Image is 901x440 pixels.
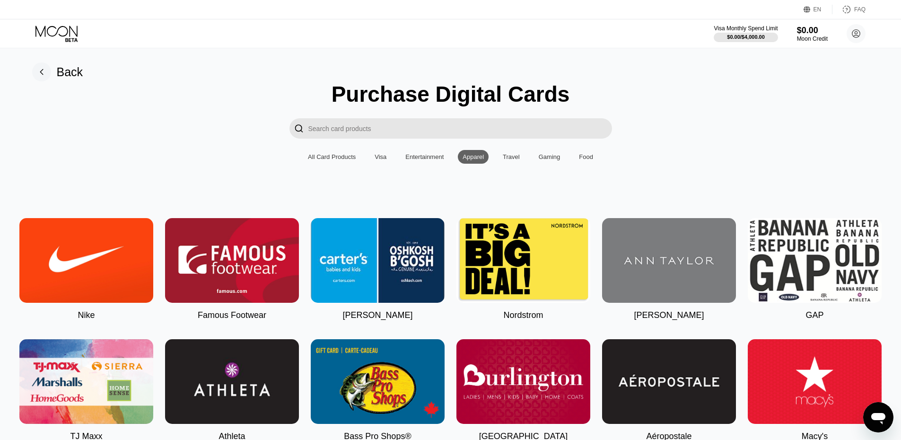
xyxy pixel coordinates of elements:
[32,62,83,81] div: Back
[198,310,266,320] div: Famous Footwear
[294,123,304,134] div: 
[458,150,489,164] div: Apparel
[804,5,832,14] div: EN
[308,153,356,160] div: All Card Products
[539,153,560,160] div: Gaming
[797,35,828,42] div: Moon Credit
[832,5,866,14] div: FAQ
[503,153,520,160] div: Travel
[289,118,308,139] div: 
[634,310,704,320] div: [PERSON_NAME]
[57,65,83,79] div: Back
[332,81,570,107] div: Purchase Digital Cards
[370,150,391,164] div: Visa
[308,118,612,139] input: Search card products
[498,150,525,164] div: Travel
[342,310,412,320] div: [PERSON_NAME]
[797,26,828,42] div: $0.00Moon Credit
[78,310,95,320] div: Nike
[854,6,866,13] div: FAQ
[375,153,386,160] div: Visa
[534,150,565,164] div: Gaming
[797,26,828,35] div: $0.00
[579,153,593,160] div: Food
[303,150,360,164] div: All Card Products
[714,25,778,32] div: Visa Monthly Spend Limit
[405,153,444,160] div: Entertainment
[863,402,893,432] iframe: Кнопка запуска окна обмена сообщениями
[814,6,822,13] div: EN
[727,34,765,40] div: $0.00 / $4,000.00
[805,310,823,320] div: GAP
[714,25,778,42] div: Visa Monthly Spend Limit$0.00/$4,000.00
[463,153,484,160] div: Apparel
[503,310,543,320] div: Nordstrom
[574,150,598,164] div: Food
[401,150,448,164] div: Entertainment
